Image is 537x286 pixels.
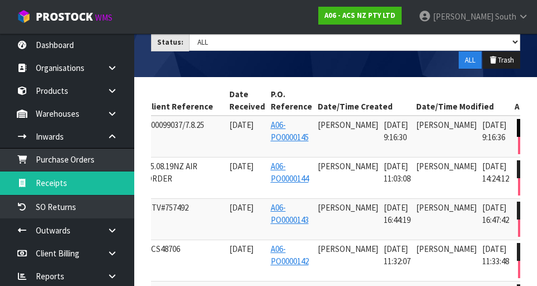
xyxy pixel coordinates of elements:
[459,51,482,69] button: ALL
[416,161,477,171] span: [PERSON_NAME]
[271,120,309,142] a: A06-PO0000145
[147,161,197,183] span: 25.08.19NZ AIR ORDER
[482,120,506,142] span: [DATE] 9:16:36
[482,244,509,266] span: [DATE] 11:33:48
[144,85,227,116] th: Client Reference
[384,202,411,225] span: [DATE] 16:44:19
[483,51,520,69] button: Trash
[271,202,309,225] a: A06-PO0000143
[229,202,253,213] span: [DATE]
[318,202,378,213] span: [PERSON_NAME]
[229,120,253,130] span: [DATE]
[384,120,408,142] span: [DATE] 9:16:30
[95,12,112,23] small: WMS
[315,85,413,116] th: Date/Time Created
[271,244,309,266] a: A06-PO0000142
[229,161,253,171] span: [DATE]
[157,37,183,47] strong: Status:
[416,120,477,130] span: [PERSON_NAME]
[324,11,395,20] strong: A06 - ACS NZ PTY LTD
[482,161,509,183] span: [DATE] 14:24:12
[433,11,493,22] span: [PERSON_NAME]
[147,244,180,254] span: ACS48706
[495,11,516,22] span: South
[318,7,402,25] a: A06 - ACS NZ PTY LTD
[318,120,378,130] span: [PERSON_NAME]
[17,9,31,23] img: cube-alt.png
[482,202,509,225] span: [DATE] 16:47:42
[416,244,477,254] span: [PERSON_NAME]
[318,161,378,171] span: [PERSON_NAME]
[384,161,411,183] span: [DATE] 11:03:08
[268,85,315,116] th: P.O. Reference
[416,202,477,213] span: [PERSON_NAME]
[147,120,204,130] span: S00099037/7.8.25
[36,9,93,24] span: ProStock
[413,85,512,116] th: Date/Time Modified
[271,161,309,183] a: A06-PO0000144
[227,85,268,116] th: Date Received
[318,244,378,254] span: [PERSON_NAME]
[229,244,253,254] span: [DATE]
[147,202,189,213] span: RTV#757492
[384,244,411,266] span: [DATE] 11:32:07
